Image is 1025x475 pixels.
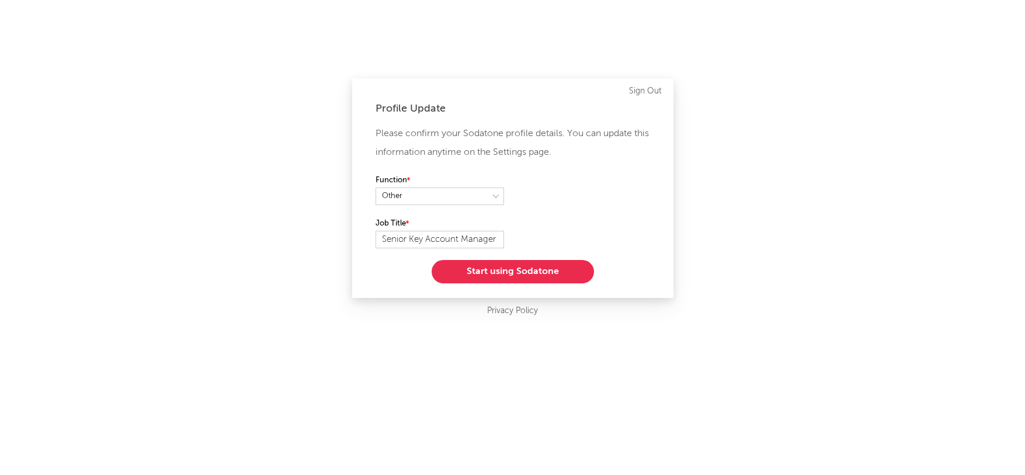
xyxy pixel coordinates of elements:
[629,84,662,98] a: Sign Out
[376,102,650,116] div: Profile Update
[432,260,594,283] button: Start using Sodatone
[376,124,650,162] p: Please confirm your Sodatone profile details. You can update this information anytime on the Sett...
[487,304,538,318] a: Privacy Policy
[376,217,504,231] label: Job Title
[376,174,504,188] label: Function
